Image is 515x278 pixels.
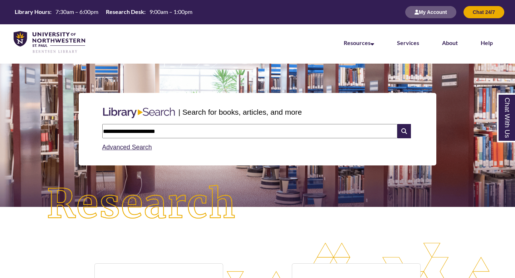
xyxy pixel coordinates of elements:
a: My Account [405,9,456,15]
span: 7:30am – 6:00pm [55,8,98,15]
img: Research [26,164,257,244]
a: Help [481,39,493,46]
th: Research Desk: [103,8,147,16]
p: | Search for books, articles, and more [178,106,302,118]
a: Chat 24/7 [463,9,504,15]
th: Library Hours: [12,8,53,16]
span: 9:00am – 1:00pm [149,8,192,15]
a: Hours Today [12,8,195,16]
button: Chat 24/7 [463,6,504,18]
a: Services [397,39,419,46]
button: My Account [405,6,456,18]
a: About [442,39,458,46]
a: Advanced Search [102,144,152,151]
img: UNWSP Library Logo [14,31,85,54]
a: Resources [344,39,374,46]
i: Search [397,124,411,138]
img: Libary Search [99,105,178,121]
